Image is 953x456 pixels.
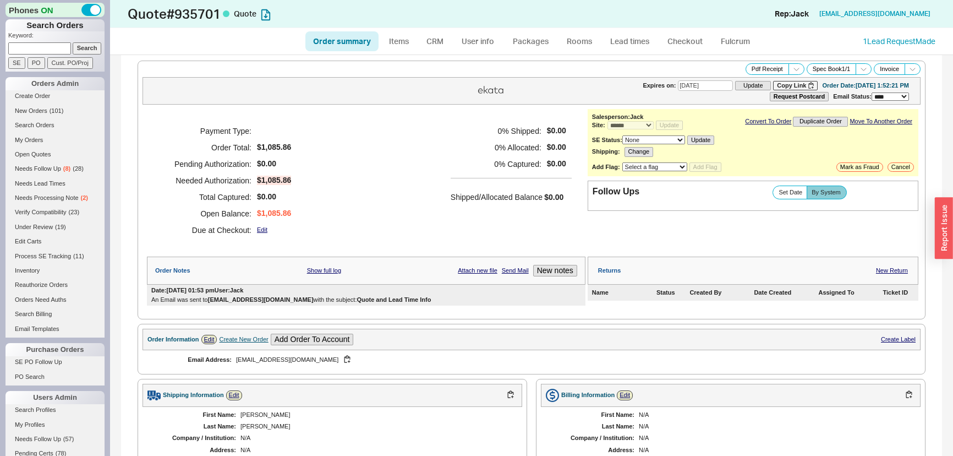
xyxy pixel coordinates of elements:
div: Order Information [147,336,199,343]
h5: Order Total: [161,139,251,156]
div: First Name: [154,411,236,419]
span: Quote [234,9,256,18]
a: Items [381,31,417,51]
span: ON [41,4,53,15]
a: Email Templates [6,323,105,335]
a: CRM [419,31,451,51]
a: My Profiles [6,419,105,431]
a: Search Orders [6,120,105,131]
div: N/A [639,411,910,419]
a: Create Order [6,90,105,102]
h5: Open Balance: [161,205,251,222]
div: Returns [598,267,621,274]
button: Mark as Fraud [836,162,883,172]
p: Keyword: [8,31,105,42]
div: Last Name: [552,423,634,430]
span: Needs Follow Up [15,436,61,442]
a: Needs Follow Up(8)(28) [6,163,105,175]
div: Last Name: [154,423,236,430]
div: Order Notes [155,267,190,274]
div: Created By [689,289,752,296]
span: $0.00 [547,143,566,152]
a: Lead times [602,31,658,51]
span: Invoice [880,66,899,73]
h5: Shipped/Allocated Balance [451,189,543,205]
button: Pdf Receipt [746,63,789,75]
div: Phones [6,3,105,17]
div: [PERSON_NAME] [240,423,511,430]
h5: Pending Authorization: [161,156,251,172]
div: N/A [639,423,910,430]
div: Ticket ID [883,289,914,296]
a: Under Review(19) [6,221,105,233]
div: Billing Information [561,392,615,399]
a: Checkout [660,31,710,51]
h1: Quote # 935701 [128,6,479,21]
div: Name [592,289,654,296]
div: N/A [240,435,511,442]
div: Date: [DATE] 01:53 pm User: Jack [151,287,243,294]
a: Needs Lead Times [6,178,105,189]
span: $1,085.86 [257,209,291,218]
span: ( 11 ) [73,253,84,259]
span: ( 28 ) [73,165,84,172]
a: Edit [226,390,242,400]
span: Needs Processing Note [15,194,79,201]
a: Needs Follow Up(57) [6,433,105,445]
a: Move To Another Order [850,118,912,125]
span: Under Review [15,224,53,230]
span: Set Date [779,189,802,196]
div: Users Admin [6,391,105,404]
span: ( 19 ) [55,224,66,230]
div: Purchase Orders [6,343,105,356]
a: Edit [617,390,633,400]
b: Add Flag: [592,164,620,170]
a: Verify Compatibility(23) [6,207,105,218]
span: Process SE Tracking [15,253,71,259]
span: ( 2 ) [81,194,88,201]
a: Fulcrum [713,31,758,51]
span: ( 8 ) [63,165,70,172]
span: $1,085.86 [257,143,291,152]
a: Inventory [6,265,105,276]
button: Spec Book1/1 [807,63,857,75]
button: Copy Link [773,81,818,90]
button: Update [735,81,771,90]
span: $0.00 [544,193,563,202]
a: Packages [505,31,556,51]
a: My Orders [6,134,105,146]
div: Assigned To [818,289,880,296]
span: Cancel [891,164,910,171]
b: [EMAIL_ADDRESS][DOMAIN_NAME] [208,296,314,303]
span: By System [812,189,841,196]
b: Request Postcard [774,93,825,100]
div: Follow Ups [593,187,639,197]
h5: Due at Checkout: [161,222,251,238]
a: [EMAIL_ADDRESS][DOMAIN_NAME] [819,10,930,18]
span: Email Status: [833,93,872,100]
a: Convert To Order [745,118,791,125]
button: New notes [533,265,577,276]
button: Request Postcard [770,92,829,101]
span: Needs Follow Up [15,165,61,172]
a: 1Lead RequestMade [863,36,935,46]
div: Create New Order [219,336,268,343]
span: $0.00 [547,126,566,135]
div: Address: [552,447,634,454]
span: Pdf Receipt [752,66,783,73]
a: SE PO Follow Up [6,356,105,368]
a: User info [453,31,502,51]
a: Search Billing [6,308,105,320]
div: Rep: Jack [775,8,809,19]
a: Edit Carts [6,236,105,247]
a: Edit [201,335,217,344]
a: New Return [876,267,908,274]
div: Shipping Information [163,392,224,399]
button: Cancel [888,162,914,172]
div: Orders Admin [6,77,105,90]
b: Shipping: [592,148,620,155]
span: Spec Book 1 / 1 [813,66,851,73]
input: SE [8,57,25,69]
a: Search Profiles [6,404,105,416]
b: Quote and Lead Time Info [357,296,431,303]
